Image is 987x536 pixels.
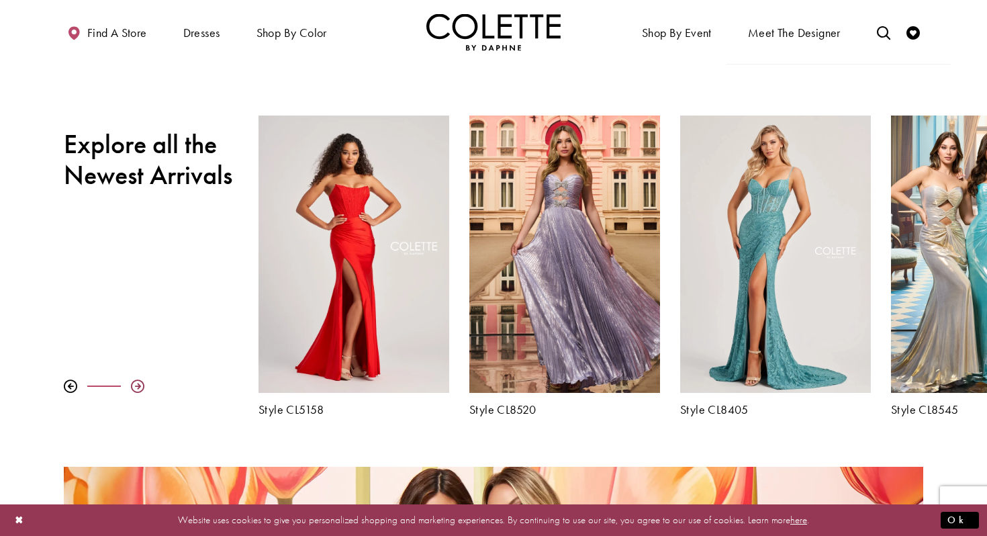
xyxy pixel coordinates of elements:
[426,13,561,50] img: Colette by Daphne
[258,116,449,393] a: Visit Colette by Daphne Style No. CL5158 Page
[790,513,807,527] a: here
[248,105,459,427] div: Colette by Daphne Style No. CL5158
[903,13,923,50] a: Check Wishlist
[469,116,660,393] a: Visit Colette by Daphne Style No. CL8520 Page
[87,26,147,40] span: Find a store
[670,105,881,427] div: Colette by Daphne Style No. CL8405
[180,13,224,50] span: Dresses
[459,105,670,427] div: Colette by Daphne Style No. CL8520
[639,13,715,50] span: Shop By Event
[253,13,330,50] span: Shop by color
[874,13,894,50] a: Toggle search
[64,129,238,191] h2: Explore all the Newest Arrivals
[642,26,712,40] span: Shop By Event
[64,13,150,50] a: Find a store
[256,26,327,40] span: Shop by color
[258,403,449,416] a: Style CL5158
[97,511,890,529] p: Website uses cookies to give you personalized shopping and marketing experiences. By continuing t...
[8,508,31,532] button: Close Dialog
[469,403,660,416] a: Style CL8520
[426,13,561,50] a: Visit Home Page
[745,13,844,50] a: Meet the designer
[680,116,871,393] a: Visit Colette by Daphne Style No. CL8405 Page
[748,26,841,40] span: Meet the designer
[183,26,220,40] span: Dresses
[941,512,979,529] button: Submit Dialog
[680,403,871,416] a: Style CL8405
